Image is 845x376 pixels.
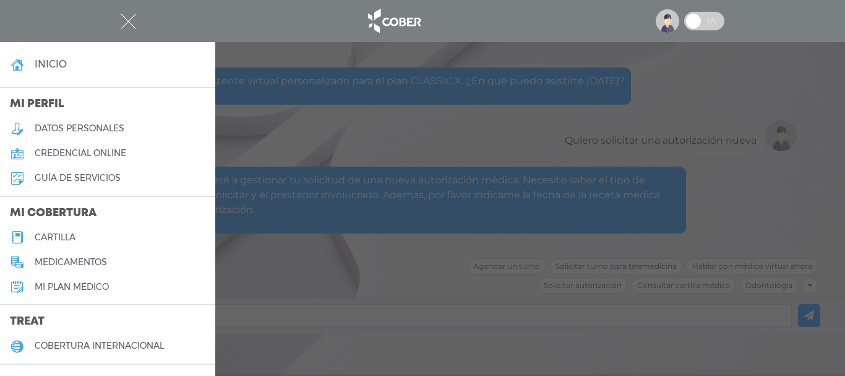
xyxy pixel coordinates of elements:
img: profile-placeholder.svg [656,9,679,33]
h5: datos personales [35,123,124,134]
h5: cobertura internacional [35,341,164,351]
img: logo_cober_home-white.png [361,6,426,36]
h5: medicamentos [35,257,107,268]
img: Cober_menu-close-white.svg [121,14,136,29]
h4: inicio [35,58,67,70]
h5: cartilla [35,232,75,243]
h5: guía de servicios [35,173,121,183]
h5: Mi plan médico [35,282,109,292]
h5: credencial online [35,148,126,159]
